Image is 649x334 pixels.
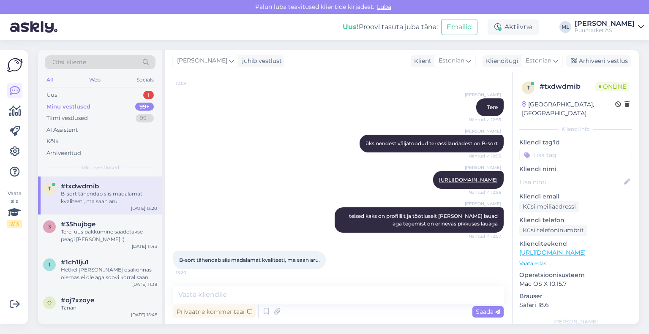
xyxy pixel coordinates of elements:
span: #1ch1lju1 [61,258,89,266]
div: 1 [143,91,154,99]
div: ML [559,21,571,33]
div: Privaatne kommentaar [173,306,256,318]
div: Uus [46,91,57,99]
div: [DATE] 11:39 [132,281,157,288]
div: Minu vestlused [46,103,90,111]
p: Kliendi telefon [519,216,632,225]
div: Kliendi info [519,125,632,133]
p: Kliendi email [519,192,632,201]
span: Nähtud ✓ 12:55 [469,117,501,123]
span: Estonian [439,56,464,65]
div: Puumarket AS [575,27,635,34]
span: Estonian [526,56,551,65]
span: o [47,299,52,306]
p: Kliendi tag'id [519,138,632,147]
span: [PERSON_NAME] [465,92,501,98]
div: Tänan [61,304,157,312]
div: 2 / 3 [7,220,22,228]
span: #txdwdmib [61,182,99,190]
a: [URL][DOMAIN_NAME] [439,177,498,183]
a: [URL][DOMAIN_NAME] [519,249,586,256]
div: Arhiveeri vestlus [566,55,631,67]
input: Lisa nimi [520,177,622,187]
span: Saada [476,308,500,315]
span: 13:20 [176,269,207,276]
div: Aktiivne [488,19,539,35]
p: Operatsioonisüsteem [519,271,632,280]
div: Klient [411,57,431,65]
span: teised kaks on profiililt ja töötluselt [PERSON_NAME] lauad aga tegemist on erinevas pikkuses lauaga [349,213,499,227]
div: Kõik [46,137,59,146]
div: Küsi telefoninumbrit [519,225,587,236]
span: Nähtud ✓ 12:56 [469,189,501,196]
span: #35hujbge [61,220,95,228]
div: [DATE] 15:48 [131,312,157,318]
div: Tiimi vestlused [46,114,88,122]
div: [DATE] 13:20 [131,205,157,212]
span: Otsi kliente [52,58,86,67]
span: [PERSON_NAME] [465,201,501,207]
span: #oj7xzoye [61,296,94,304]
b: Uus! [343,23,359,31]
p: Vaata edasi ... [519,260,632,267]
span: 1 [49,261,50,268]
div: Hetkel [PERSON_NAME] osakonnas olemas ei ole aga soovi korral saan tellida näidise [61,266,157,281]
div: Tere, uus pakkumine saadetakse peagi [PERSON_NAME] :) [61,228,157,243]
div: Vaata siia [7,190,22,228]
div: [PERSON_NAME] [575,20,635,27]
img: Askly Logo [7,57,23,73]
span: [PERSON_NAME] [177,56,227,65]
span: t [48,185,51,192]
input: Lisa tag [519,149,632,161]
div: juhib vestlust [239,57,282,65]
div: All [45,74,55,85]
div: AI Assistent [46,126,78,134]
span: 3 [48,223,51,230]
div: Arhiveeritud [46,149,81,157]
span: Luba [374,3,394,11]
button: Emailid [441,19,477,35]
div: 99+ [135,103,154,111]
p: Kliendi nimi [519,165,632,174]
a: [PERSON_NAME]Puumarket AS [575,20,644,34]
p: Brauser [519,292,632,301]
span: [PERSON_NAME] [465,128,501,134]
div: [GEOGRAPHIC_DATA], [GEOGRAPHIC_DATA] [522,100,615,118]
span: Tere [487,104,498,110]
div: Küsi meiliaadressi [519,201,579,212]
div: B-sort tähendab siis madalamat kvaliteeti, ma saan aru. [61,190,157,205]
div: 99+ [136,114,154,122]
span: Online [595,82,630,91]
div: Web [87,74,102,85]
span: Nähtud ✓ 12:55 [469,153,501,159]
div: [PERSON_NAME] [519,318,632,326]
span: üks nendest väljatoodud terrassilaudadest on B-sort [365,140,498,147]
span: t [527,84,530,91]
div: [DATE] 11:43 [132,243,157,250]
span: [PERSON_NAME] [465,164,501,171]
p: Mac OS X 10.15.7 [519,280,632,288]
p: Klienditeekond [519,239,632,248]
div: Klienditugi [483,57,518,65]
div: Socials [135,74,155,85]
p: Safari 18.6 [519,301,632,310]
span: Minu vestlused [81,164,119,171]
span: 12:04 [176,80,207,87]
div: # txdwdmib [540,81,595,92]
span: Nähtud ✓ 12:57 [469,233,501,239]
div: Proovi tasuta juba täna: [343,22,438,32]
span: B-sort tähendab siis madalamat kvaliteeti, ma saan aru. [179,257,320,263]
